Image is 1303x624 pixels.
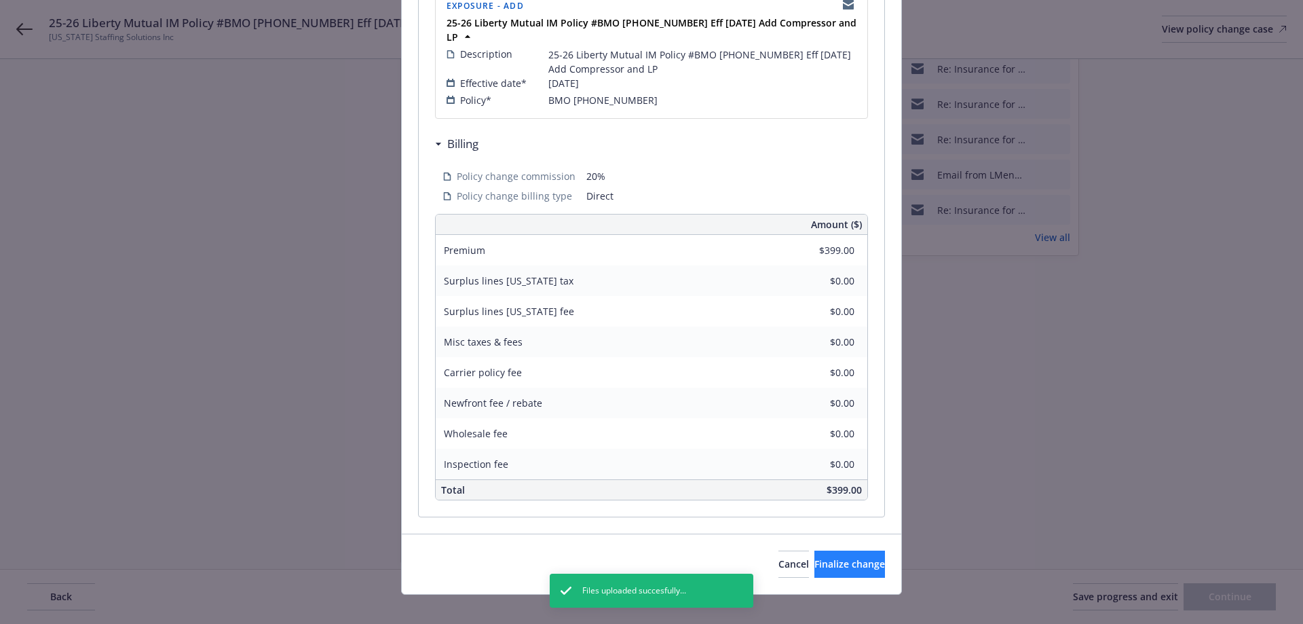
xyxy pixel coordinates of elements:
span: Description [460,47,512,61]
span: Policy* [460,93,491,107]
span: Amount ($) [811,217,862,232]
span: $399.00 [827,483,862,496]
span: Carrier policy fee [444,366,522,379]
span: Premium [444,244,485,257]
span: Files uploaded succesfully... [582,585,686,597]
button: Cancel [778,551,809,578]
button: Finalize change [814,551,885,578]
input: 0.00 [774,363,863,383]
input: 0.00 [774,240,863,261]
span: Newfront fee / rebate [444,397,542,409]
h3: Billing [447,135,478,153]
input: 0.00 [774,332,863,352]
input: 0.00 [774,271,863,291]
span: Wholesale fee [444,427,508,440]
strong: 25-26 Liberty Mutual IM Policy #BMO [PHONE_NUMBER] Eff [DATE] Add Compressor and LP [447,16,856,43]
span: Surplus lines [US_STATE] fee [444,305,574,318]
span: Effective date* [460,76,527,90]
span: 25-26 Liberty Mutual IM Policy #BMO [PHONE_NUMBER] Eff [DATE] Add Compressor and LP [548,48,856,76]
input: 0.00 [774,454,863,475]
span: Surplus lines [US_STATE] tax [444,274,573,287]
input: 0.00 [774,424,863,444]
span: Inspection fee [444,458,508,471]
span: Direct [586,189,860,203]
span: 20% [586,169,860,183]
div: Billing [435,135,478,153]
span: Policy change commission [457,169,575,183]
span: [DATE] [548,76,579,90]
input: 0.00 [774,393,863,414]
span: Misc taxes & fees [444,335,523,348]
input: 0.00 [774,301,863,322]
span: BMO [PHONE_NUMBER] [548,93,658,107]
span: Total [441,483,465,496]
span: Cancel [778,557,809,570]
span: Policy change billing type [457,189,572,203]
span: Finalize change [814,557,885,570]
